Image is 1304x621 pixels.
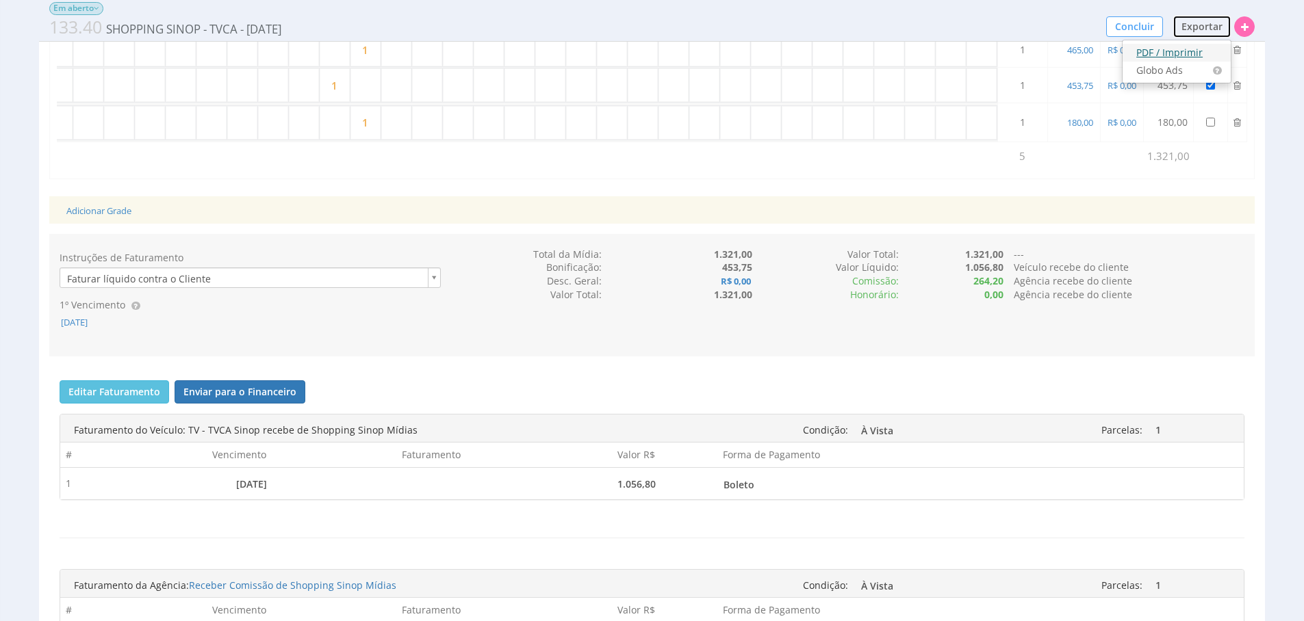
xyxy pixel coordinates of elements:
[60,442,79,467] th: #
[721,473,951,494] a: Boleto
[1123,62,1209,79] a: Globo Ads
[66,204,131,217] a: Adicionar Grade
[984,288,1003,301] b: 0,00
[965,261,1003,274] b: 1.056,80
[64,575,750,596] div: Faturamento da Agência:
[1003,288,1255,302] div: Agência recebe do cliente
[60,251,183,265] label: Instruções de Faturamento
[858,419,989,440] a: À Vista
[1143,103,1193,142] td: 180,00
[274,442,468,467] th: Faturamento
[1143,68,1193,103] td: 453,75
[803,579,848,592] span: Condição:
[722,261,752,274] b: 453,75
[468,442,663,467] th: Valor R$
[997,142,1047,171] td: 5
[752,274,899,288] div: :
[60,268,422,289] span: Faturar líquido contra o Cliente
[451,261,602,274] div: Bonificação:
[1020,116,1025,129] span: 1
[752,248,899,261] div: Valor Total:
[1106,79,1138,92] span: R$ 0,00
[752,261,899,274] div: Valor Líquido:
[861,575,986,596] span: À Vista
[1003,274,1255,288] div: Agência recebe do cliente
[60,316,89,328] span: [DATE]
[719,275,752,287] b: R$ 0,00
[1143,142,1193,171] td: 1.321,00
[451,248,602,261] div: Total da Mídia:
[852,274,896,287] span: Comissão
[803,423,848,436] span: Condição:
[1210,64,1226,77] span: Para saber mais sobre exportação para o Globo Ads, clique aqui
[451,288,602,302] div: Valor Total:
[451,274,602,288] div: Desc. Geral:
[1106,44,1138,56] span: R$ 0,00
[861,420,986,441] span: À Vista
[1003,248,1255,261] div: ---
[1136,46,1203,59] span: PDF / Imprimir
[1066,44,1095,56] span: 465,00
[60,298,125,312] label: 1º Vencimento
[64,420,750,440] div: Faturamento do Veículo: TV - TVCA Sinop recebe de Shopping Sinop Mídias
[1066,116,1095,129] span: 180,00
[724,474,948,495] span: Boleto
[714,248,752,261] b: 1.321,00
[128,299,144,311] span: Esta data será utilizada como base para gerar as faturas!
[752,288,899,302] div: Honorário:
[105,21,283,37] span: SHOPPING SINOP - TVCA - [DATE]
[79,442,274,467] th: Vencimento
[49,15,102,38] span: 133.40
[175,380,305,404] button: Enviar para o Financeiro
[1066,79,1095,92] span: 453,75
[714,288,752,301] b: 1.321,00
[858,574,989,595] a: À Vista
[189,579,396,592] span: Receber Comissão de Shopping Sinop Mídias
[60,267,441,288] a: Faturar líquido contra o Cliente
[1101,423,1142,436] span: Parcelas:
[1106,116,1138,129] span: R$ 0,00
[1106,16,1163,37] button: Concluir
[1020,43,1025,56] span: 1
[663,442,955,467] th: Forma de Pagamento
[60,380,169,404] button: Editar Faturamento
[49,2,103,15] span: Em aberto
[1003,261,1255,274] div: Veículo recebe do cliente
[973,274,1003,287] b: 264,20
[1173,15,1231,38] button: Exportar
[60,468,79,500] td: 1
[1181,20,1223,33] span: Exportar
[965,248,1003,261] b: 1.321,00
[1101,579,1142,592] span: Parcelas:
[1020,79,1025,92] span: 1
